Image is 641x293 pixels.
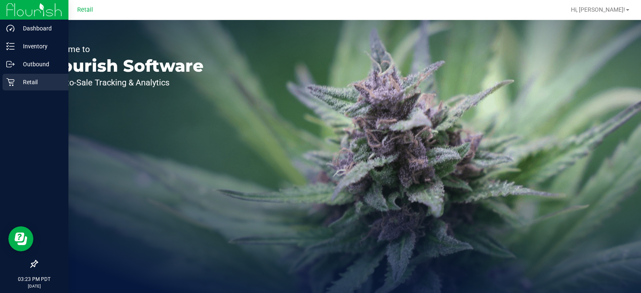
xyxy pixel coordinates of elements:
[6,24,15,33] inline-svg: Dashboard
[45,58,204,74] p: Flourish Software
[77,6,93,13] span: Retail
[6,42,15,50] inline-svg: Inventory
[6,60,15,68] inline-svg: Outbound
[15,59,65,69] p: Outbound
[15,41,65,51] p: Inventory
[8,226,33,251] iframe: Resource center
[571,6,625,13] span: Hi, [PERSON_NAME]!
[6,78,15,86] inline-svg: Retail
[15,23,65,33] p: Dashboard
[15,77,65,87] p: Retail
[45,45,204,53] p: Welcome to
[4,275,65,283] p: 03:23 PM PDT
[45,78,204,87] p: Seed-to-Sale Tracking & Analytics
[4,283,65,289] p: [DATE]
